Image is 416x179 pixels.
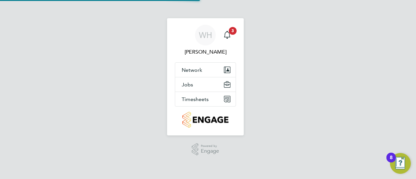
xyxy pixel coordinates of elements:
button: Open Resource Center, 8 new notifications [390,153,411,174]
span: Timesheets [182,96,209,102]
button: Jobs [175,77,236,92]
a: 3 [221,25,234,45]
button: Timesheets [175,92,236,106]
img: countryside-properties-logo-retina.png [182,112,228,128]
span: Powered by [201,143,219,149]
button: Network [175,63,236,77]
a: WH[PERSON_NAME] [175,25,236,56]
a: Powered byEngage [192,143,219,156]
span: WH [199,31,212,39]
span: Network [182,67,202,73]
span: Jobs [182,82,193,88]
nav: Main navigation [167,18,244,135]
span: 3 [229,27,237,35]
span: Wayne Harris [175,48,236,56]
div: 8 [390,158,393,166]
a: Go to home page [175,112,236,128]
span: Engage [201,148,219,154]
